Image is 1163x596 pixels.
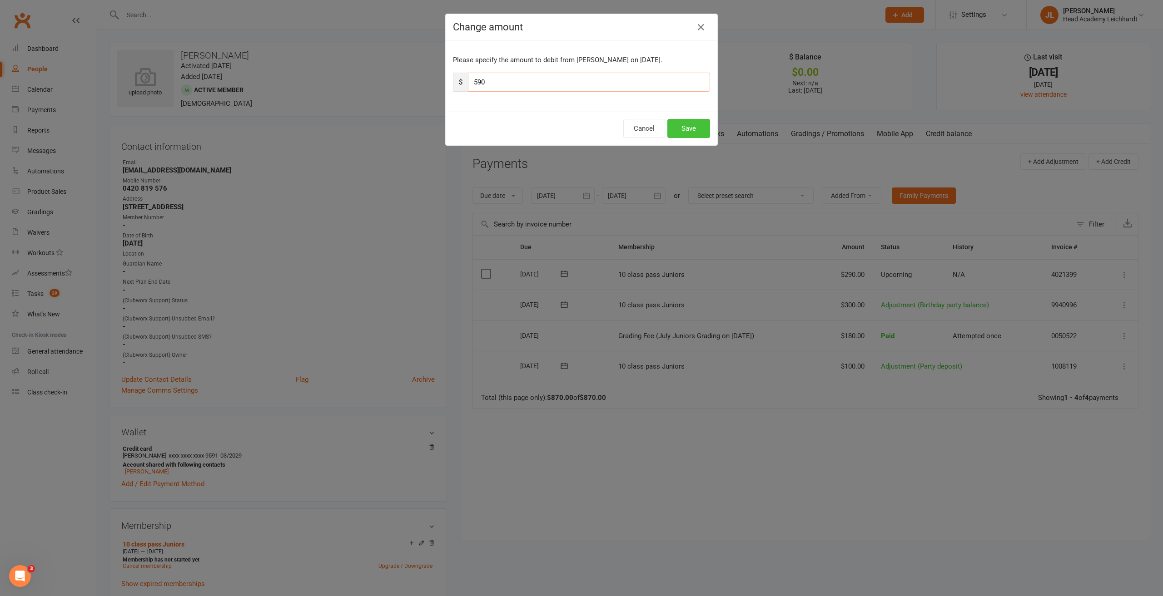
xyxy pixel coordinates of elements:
[9,565,31,587] iframe: Intercom live chat
[453,21,710,33] h4: Change amount
[453,73,468,92] span: $
[623,119,665,138] button: Cancel
[453,54,710,65] p: Please specify the amount to debit from [PERSON_NAME] on [DATE].
[28,565,35,572] span: 3
[694,20,708,34] button: Close
[667,119,710,138] button: Save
